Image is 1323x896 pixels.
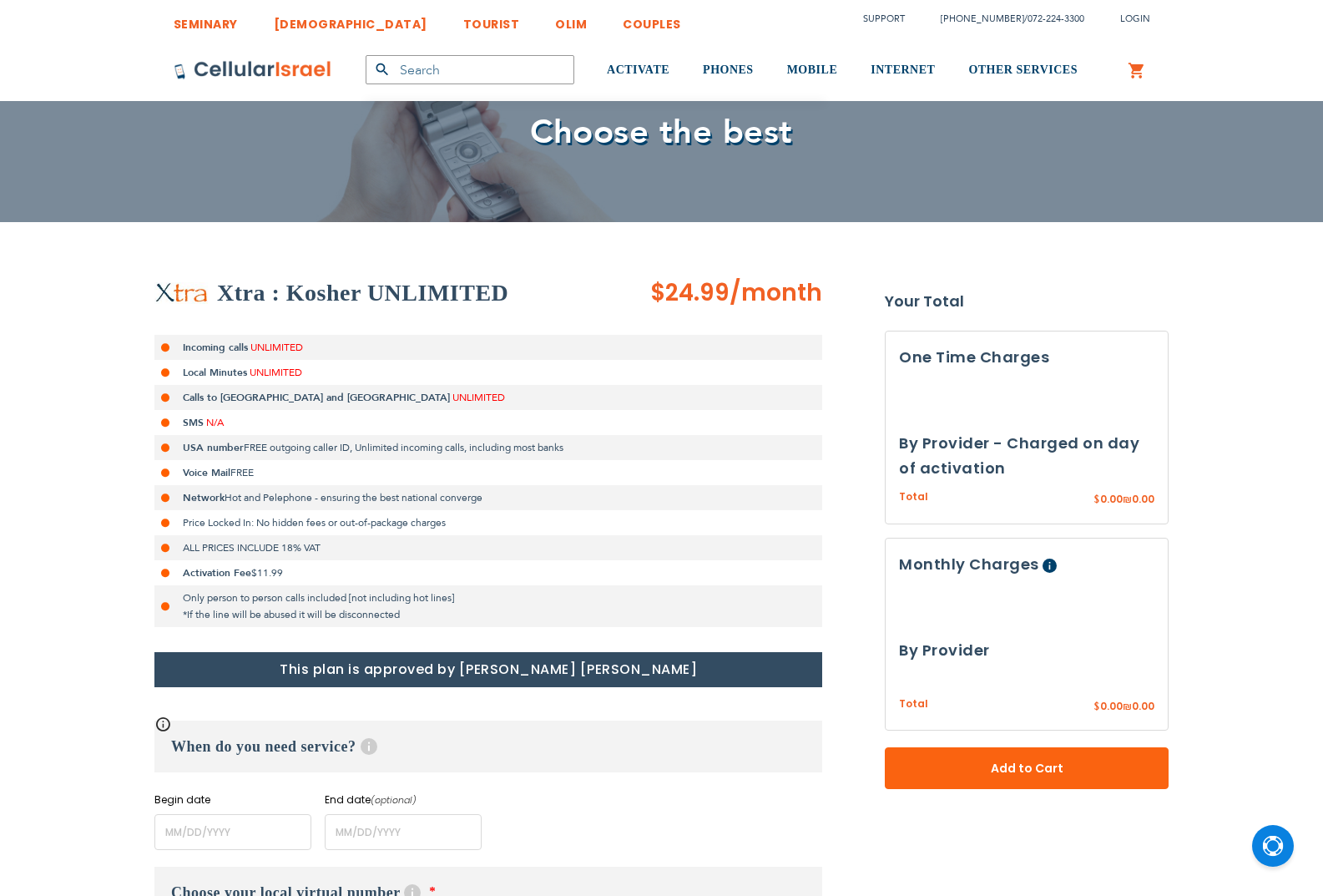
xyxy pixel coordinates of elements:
h3: By Provider [899,638,1154,663]
span: MOBILE [787,63,838,76]
span: $24.99 [650,276,730,309]
span: ₪ [1123,700,1132,715]
strong: SMS [183,416,204,429]
a: OTHER SERVICES [968,39,1078,102]
h3: By Provider - Charged on day of activation [899,431,1154,481]
span: ₪ [1123,493,1132,508]
a: [PHONE_NUMBER] [941,13,1024,25]
strong: Calls to [GEOGRAPHIC_DATA] and [GEOGRAPHIC_DATA] [183,391,450,404]
span: Help [1043,559,1057,573]
span: $11.99 [251,566,283,580]
strong: USA number [183,441,244,454]
span: UNLIMITED [452,391,505,404]
input: MM/DD/YYYY [325,814,482,850]
button: Add to Cart [885,747,1169,789]
img: Cellular Israel Logo [174,60,332,80]
span: Hot and Pelephone - ensuring the best national converge [225,491,482,504]
i: (optional) [371,793,417,807]
li: / [924,7,1084,31]
img: Xtra : Kosher UNLIMITED [154,282,209,304]
li: ALL PRICES INCLUDE 18% VAT [154,535,822,560]
strong: Voice Mail [183,466,230,479]
h3: One Time Charges [899,345,1154,370]
a: COUPLES [623,4,681,35]
strong: Activation Fee [183,566,251,580]
li: Price Locked In: No hidden fees or out-of-package charges [154,510,822,535]
a: SEMINARY [174,4,238,35]
a: OLIM [555,4,587,35]
span: Total [899,489,928,505]
span: Monthly Charges [899,554,1039,575]
a: MOBILE [787,39,838,102]
span: UNLIMITED [250,366,302,379]
span: FREE outgoing caller ID, Unlimited incoming calls, including most banks [244,441,563,454]
span: 0.00 [1100,492,1123,506]
span: 0.00 [1100,699,1123,713]
span: 0.00 [1132,699,1154,713]
span: N/A [206,416,224,429]
span: Total [899,696,928,712]
h3: When do you need service? [154,721,822,772]
h1: This plan is approved by [PERSON_NAME] [PERSON_NAME] [154,652,822,687]
strong: Incoming calls [183,341,248,354]
span: Login [1120,13,1150,25]
span: FREE [230,466,254,479]
a: INTERNET [871,39,935,102]
a: [DEMOGRAPHIC_DATA] [274,4,427,35]
h2: Xtra : Kosher UNLIMITED [217,276,508,310]
span: OTHER SERVICES [968,63,1078,76]
span: $ [1093,493,1100,508]
span: /month [730,276,822,310]
input: MM/DD/YYYY [154,814,311,850]
span: $ [1093,700,1100,715]
span: PHONES [703,63,754,76]
a: Support [863,13,905,25]
strong: Network [183,491,225,504]
span: Help [361,738,377,755]
a: 072-224-3300 [1028,13,1084,25]
span: 0.00 [1132,492,1154,506]
input: Search [366,55,574,84]
span: INTERNET [871,63,935,76]
li: Only person to person calls included [not including hot lines] *If the line will be abused it wil... [154,585,822,627]
span: UNLIMITED [250,341,303,354]
strong: Local Minutes [183,366,247,379]
a: ACTIVATE [607,39,669,102]
a: PHONES [703,39,754,102]
strong: Your Total [885,289,1169,314]
a: TOURIST [463,4,520,35]
span: ACTIVATE [607,63,669,76]
label: End date [325,792,482,807]
span: Add to Cart [940,760,1113,777]
span: Choose the best [530,109,793,155]
label: Begin date [154,792,311,807]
